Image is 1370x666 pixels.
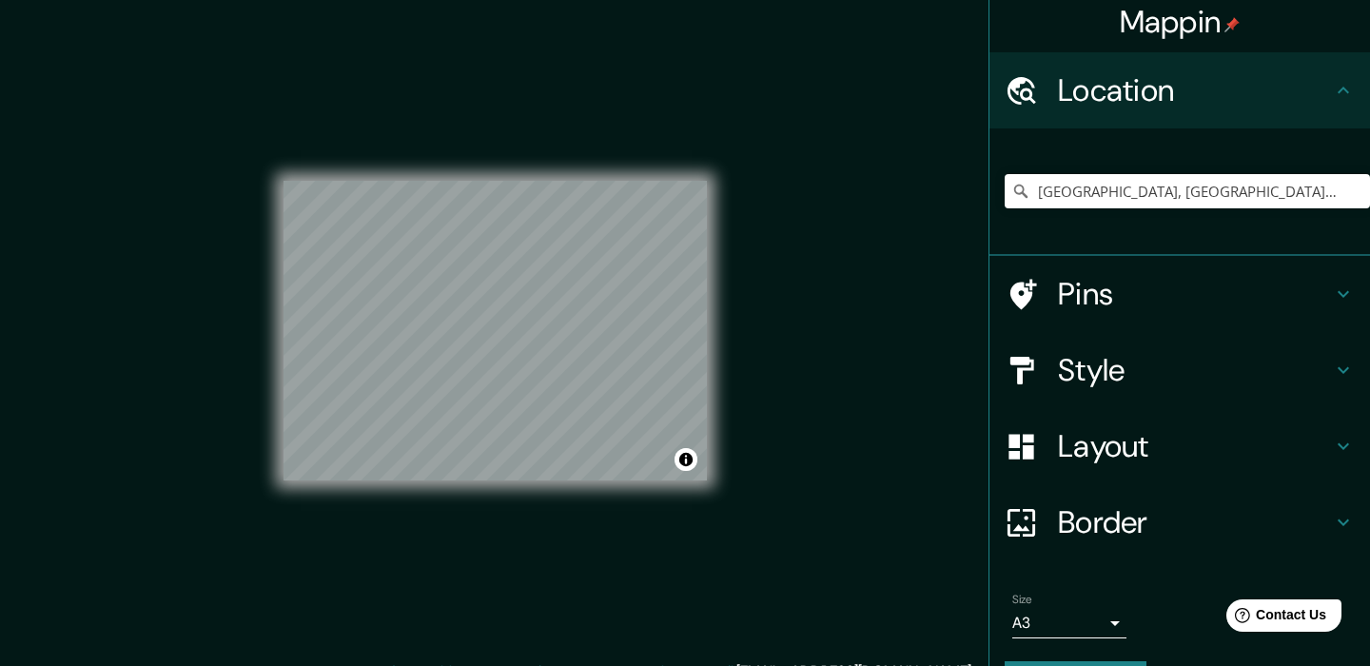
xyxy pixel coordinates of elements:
div: Border [989,484,1370,560]
canvas: Map [284,181,707,480]
div: A3 [1012,608,1126,638]
iframe: Help widget launcher [1201,592,1349,645]
h4: Border [1058,503,1332,541]
label: Size [1012,592,1032,608]
div: Layout [989,408,1370,484]
h4: Location [1058,71,1332,109]
button: Toggle attribution [675,448,697,471]
div: Style [989,332,1370,408]
input: Pick your city or area [1005,174,1370,208]
div: Pins [989,256,1370,332]
h4: Pins [1058,275,1332,313]
img: pin-icon.png [1224,17,1240,32]
h4: Style [1058,351,1332,389]
h4: Mappin [1120,3,1241,41]
h4: Layout [1058,427,1332,465]
div: Location [989,52,1370,128]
